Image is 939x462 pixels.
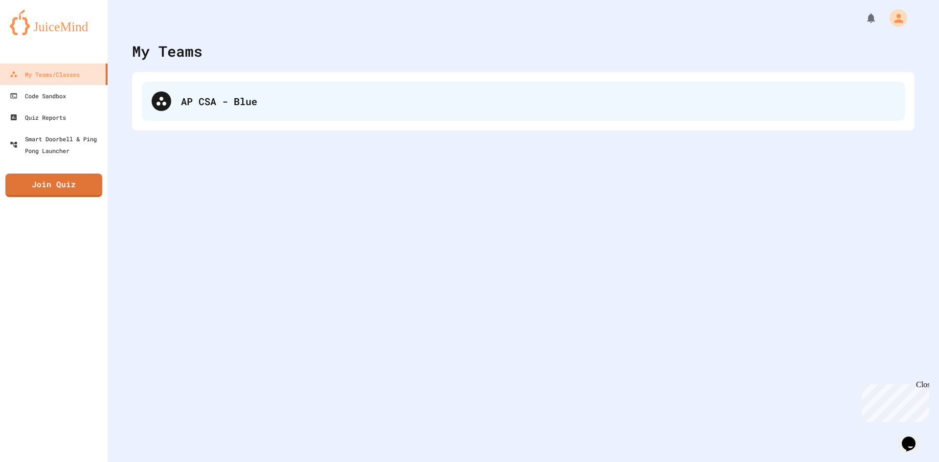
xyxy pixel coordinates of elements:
img: logo-orange.svg [10,10,98,35]
div: My Account [879,7,910,29]
div: Quiz Reports [10,111,66,123]
iframe: chat widget [898,423,929,452]
div: Code Sandbox [10,90,66,102]
div: AP CSA - Blue [142,82,905,121]
div: AP CSA - Blue [181,94,895,109]
a: Join Quiz [5,174,102,197]
div: Smart Doorbell & Ping Pong Launcher [10,133,104,156]
div: My Teams [132,40,202,62]
div: Chat with us now!Close [4,4,67,62]
div: My Notifications [847,10,879,26]
div: My Teams/Classes [10,68,80,80]
iframe: chat widget [858,380,929,422]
